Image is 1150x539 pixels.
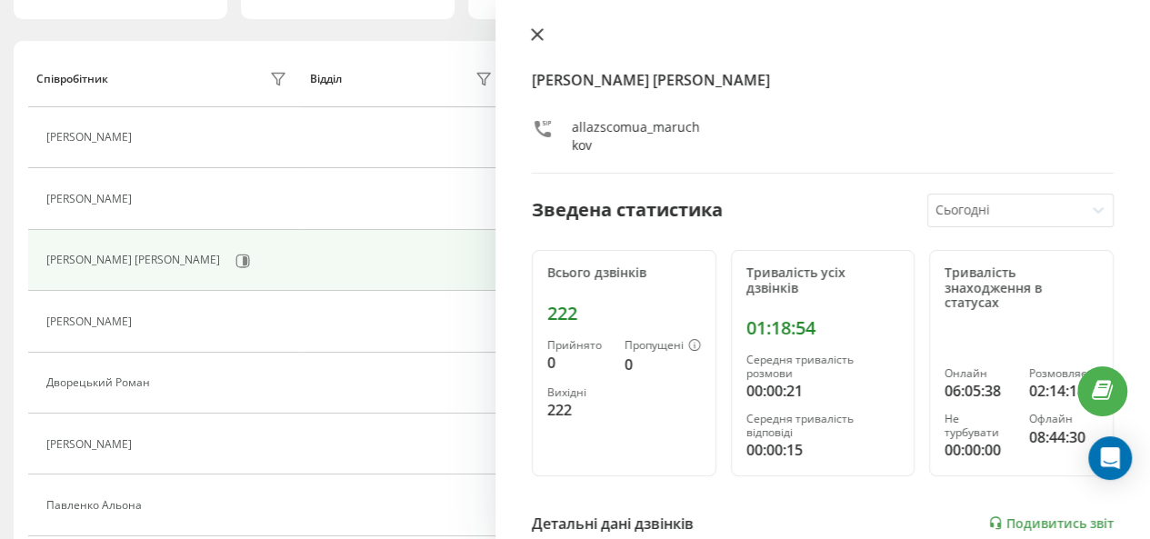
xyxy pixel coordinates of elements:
[746,413,900,439] div: Середня тривалість відповіді
[547,399,610,421] div: 222
[532,513,694,534] div: Детальні дані дзвінків
[945,439,1014,461] div: 00:00:00
[945,367,1014,380] div: Онлайн
[945,413,1014,439] div: Не турбувати
[1029,413,1098,425] div: Офлайн
[945,380,1014,402] div: 06:05:38
[310,73,342,85] div: Відділ
[46,254,225,266] div: [PERSON_NAME] [PERSON_NAME]
[46,193,136,205] div: [PERSON_NAME]
[46,499,146,512] div: Павленко Альона
[746,317,900,339] div: 01:18:54
[46,131,136,144] div: [PERSON_NAME]
[1088,436,1132,480] div: Open Intercom Messenger
[625,354,701,375] div: 0
[547,339,610,352] div: Прийнято
[532,196,723,224] div: Зведена статистика
[547,386,610,399] div: Вихідні
[46,315,136,328] div: [PERSON_NAME]
[1029,367,1098,380] div: Розмовляє
[746,354,900,380] div: Середня тривалість розмови
[988,515,1114,531] a: Подивитись звіт
[46,438,136,451] div: [PERSON_NAME]
[547,352,610,374] div: 0
[532,69,1114,91] h4: [PERSON_NAME] [PERSON_NAME]
[746,380,900,402] div: 00:00:21
[547,265,701,281] div: Всього дзвінків
[572,118,702,155] div: allazscomua_maruchkov
[46,376,155,389] div: Дворецький Роман
[1029,380,1098,402] div: 02:14:18
[36,73,108,85] div: Співробітник
[945,265,1098,311] div: Тривалість знаходження в статусах
[746,439,900,461] div: 00:00:15
[625,339,701,354] div: Пропущені
[746,265,900,296] div: Тривалість усіх дзвінків
[547,303,701,324] div: 222
[1029,426,1098,448] div: 08:44:30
